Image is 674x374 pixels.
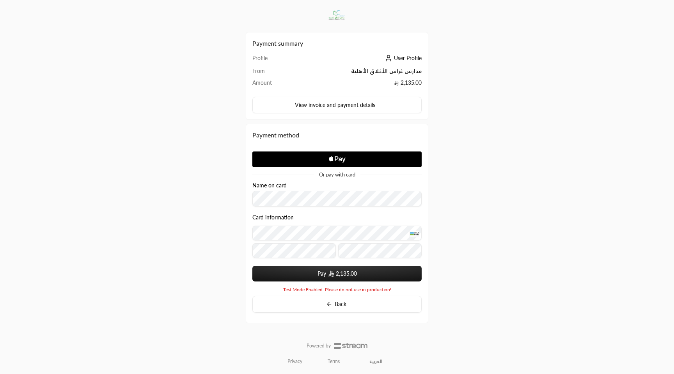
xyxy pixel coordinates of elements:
legend: Card information [252,214,294,221]
input: Credit Card [252,226,422,240]
button: Back [252,296,422,313]
td: 2,135.00 [289,79,422,91]
td: Profile [252,54,289,67]
div: Name on card [252,182,422,207]
img: SAR [328,271,334,277]
button: Pay SAR2,135.00 [252,266,422,281]
div: Card information [252,214,422,261]
img: Company Logo [324,5,349,26]
td: مدارس غراس الأخلاق الأهلية [289,67,422,79]
img: MADA [410,230,419,237]
div: Payment method [252,130,422,140]
span: Or pay with card [319,172,355,177]
a: العربية [365,355,387,368]
td: Amount [252,79,289,91]
td: From [252,67,289,79]
h2: Payment summary [252,39,422,48]
input: CVC [338,243,422,258]
span: User Profile [394,55,422,61]
p: Powered by [307,343,331,349]
input: Expiry date [252,243,336,258]
span: 2,135.00 [336,270,357,278]
a: User Profile [383,55,422,61]
span: Back [335,301,346,307]
span: Test Mode Enabled: Please do not use in production! [283,287,391,293]
a: Privacy [287,358,302,365]
label: Name on card [252,182,287,189]
button: View invoice and payment details [252,97,422,113]
a: Terms [328,358,340,365]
